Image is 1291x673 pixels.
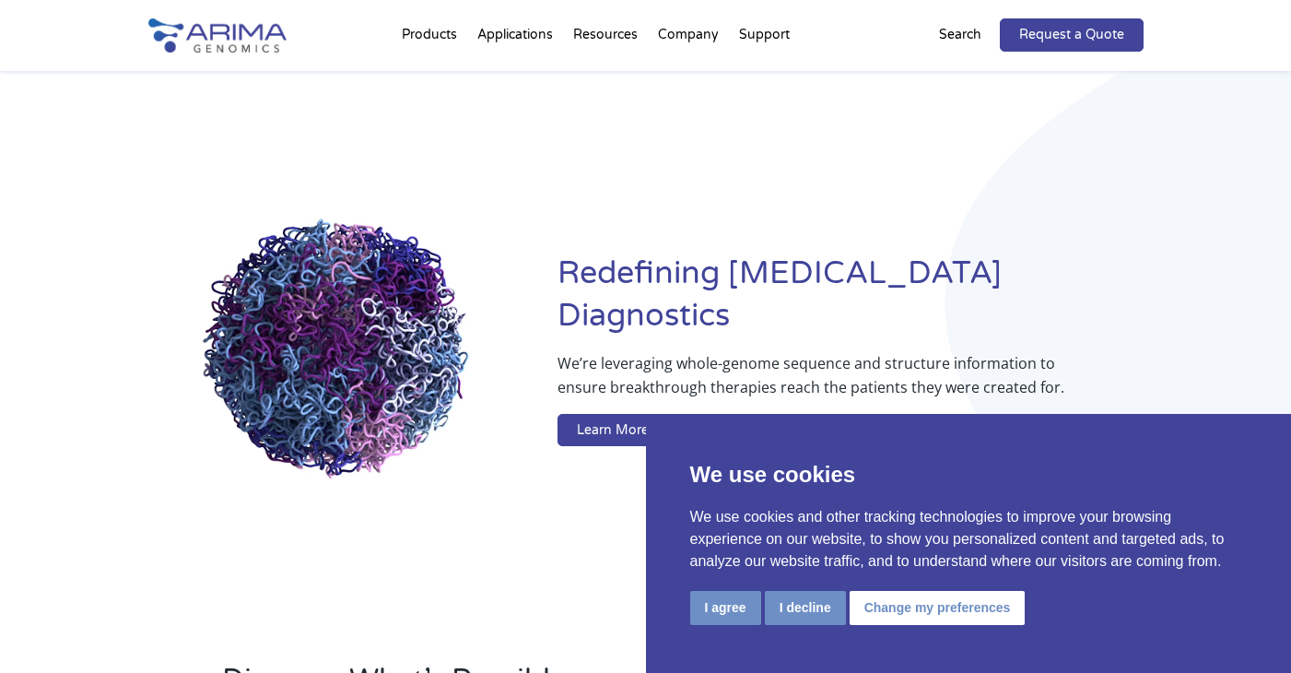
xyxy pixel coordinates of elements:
[765,591,846,625] button: I decline
[148,18,287,53] img: Arima-Genomics-logo
[690,591,761,625] button: I agree
[690,458,1248,491] p: We use cookies
[939,23,981,47] p: Search
[850,591,1026,625] button: Change my preferences
[557,351,1069,414] p: We’re leveraging whole-genome sequence and structure information to ensure breakthrough therapies...
[557,253,1143,351] h1: Redefining [MEDICAL_DATA] Diagnostics
[690,506,1248,573] p: We use cookies and other tracking technologies to improve your browsing experience on our website...
[557,414,668,447] a: Learn More
[1000,18,1144,52] a: Request a Quote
